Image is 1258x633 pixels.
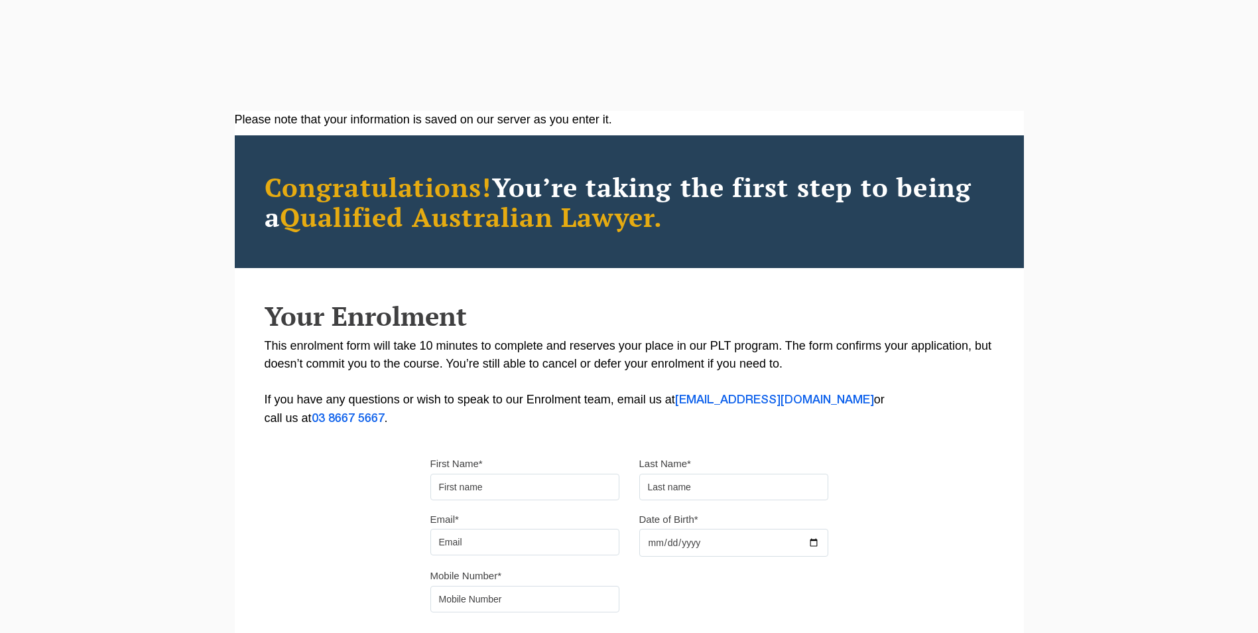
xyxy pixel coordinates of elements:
span: Congratulations! [265,169,492,204]
label: Last Name* [639,457,691,470]
div: Please note that your information is saved on our server as you enter it. [235,111,1024,129]
h2: Your Enrolment [265,301,994,330]
input: First name [430,474,619,500]
label: Mobile Number* [430,569,502,583]
a: 03 8667 5667 [312,413,385,424]
h2: You’re taking the first step to being a [265,172,994,232]
input: Mobile Number [430,586,619,612]
input: Email [430,529,619,555]
label: Date of Birth* [639,513,698,526]
input: Last name [639,474,828,500]
label: First Name* [430,457,483,470]
span: Qualified Australian Lawyer. [280,199,663,234]
a: [EMAIL_ADDRESS][DOMAIN_NAME] [675,395,874,405]
p: This enrolment form will take 10 minutes to complete and reserves your place in our PLT program. ... [265,337,994,428]
label: Email* [430,513,459,526]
